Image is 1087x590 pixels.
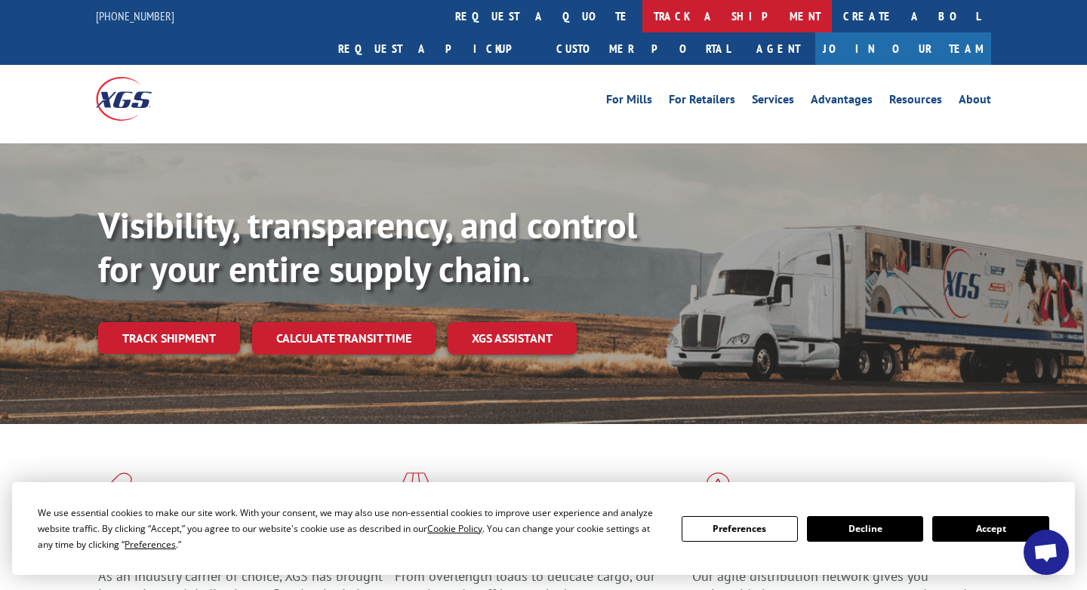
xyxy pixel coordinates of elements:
a: Calculate transit time [252,322,436,355]
img: xgs-icon-focused-on-flooring-red [395,472,430,512]
a: [PHONE_NUMBER] [96,8,174,23]
b: Visibility, transparency, and control for your entire supply chain. [98,201,637,292]
img: xgs-icon-total-supply-chain-intelligence-red [98,472,145,512]
a: Join Our Team [815,32,991,65]
span: Preferences [125,538,176,551]
div: Open chat [1024,530,1069,575]
div: We use essential cookies to make our site work. With your consent, we may also use non-essential ... [38,505,663,552]
a: For Mills [606,94,652,110]
button: Preferences [682,516,798,542]
a: Services [752,94,794,110]
a: XGS ASSISTANT [448,322,577,355]
img: xgs-icon-flagship-distribution-model-red [692,472,744,512]
a: Resources [889,94,942,110]
a: Agent [741,32,815,65]
span: Cookie Policy [427,522,482,535]
button: Accept [932,516,1049,542]
a: About [959,94,991,110]
a: Request a pickup [327,32,545,65]
a: Advantages [811,94,873,110]
a: Customer Portal [545,32,741,65]
div: Cookie Consent Prompt [12,482,1075,575]
button: Decline [807,516,923,542]
a: For Retailers [669,94,735,110]
a: Track shipment [98,322,240,354]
